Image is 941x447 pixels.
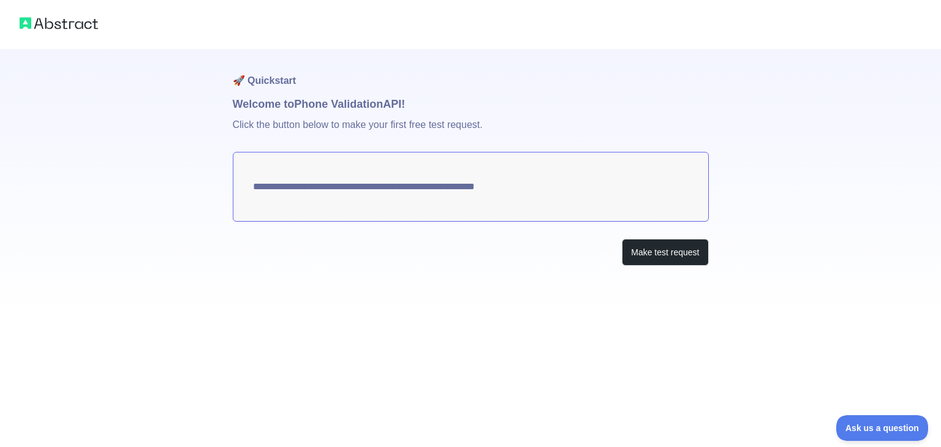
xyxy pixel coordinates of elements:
[233,49,709,96] h1: 🚀 Quickstart
[622,239,708,266] button: Make test request
[233,96,709,113] h1: Welcome to Phone Validation API!
[20,15,98,32] img: Abstract logo
[233,113,709,152] p: Click the button below to make your first free test request.
[836,415,929,441] iframe: Toggle Customer Support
